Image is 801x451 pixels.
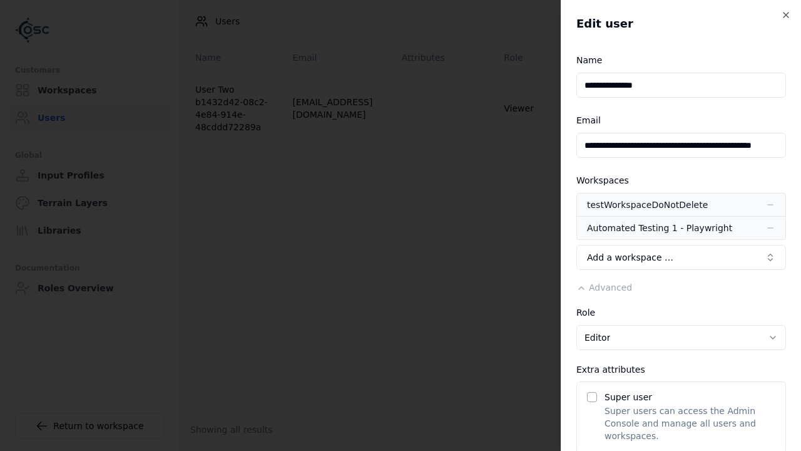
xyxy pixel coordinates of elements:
label: Super user [605,392,652,402]
label: Workspaces [576,175,629,185]
span: Add a workspace … [587,251,673,264]
label: Email [576,115,601,125]
p: Super users can access the Admin Console and manage all users and workspaces. [605,405,775,442]
div: Extra attributes [576,365,786,374]
div: testWorkspaceDoNotDelete [587,199,708,211]
div: Automated Testing 1 - Playwright [587,222,732,234]
label: Role [576,308,595,318]
h2: Edit user [576,15,786,33]
label: Name [576,55,602,65]
span: Advanced [589,283,632,293]
button: Advanced [576,281,632,294]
